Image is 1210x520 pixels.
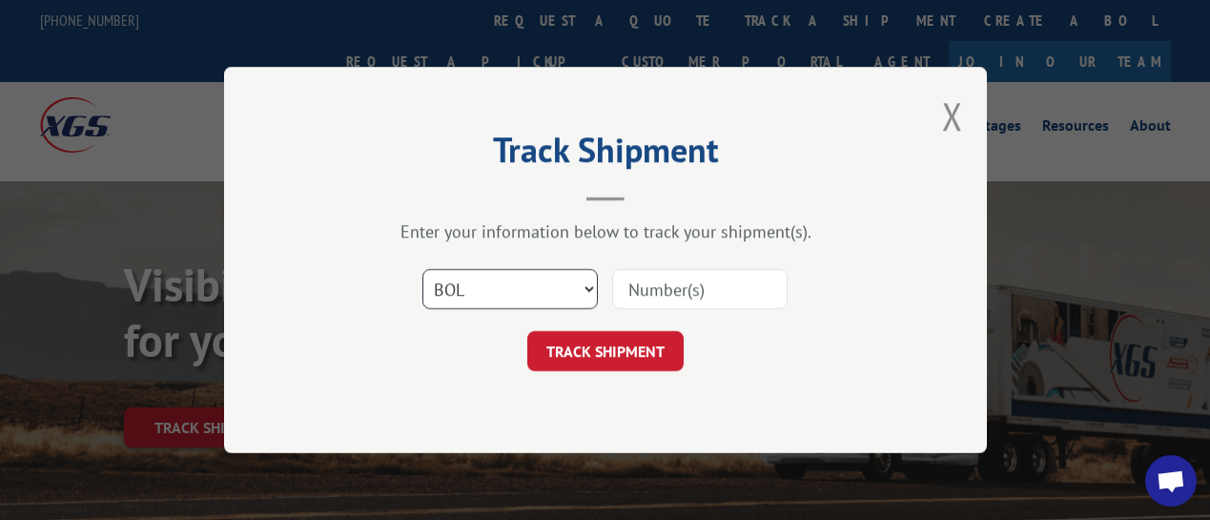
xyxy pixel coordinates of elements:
button: Close modal [942,91,963,141]
h2: Track Shipment [319,136,892,173]
button: TRACK SHIPMENT [527,331,684,371]
div: Enter your information below to track your shipment(s). [319,220,892,242]
a: Open chat [1145,455,1197,507]
input: Number(s) [612,269,788,309]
